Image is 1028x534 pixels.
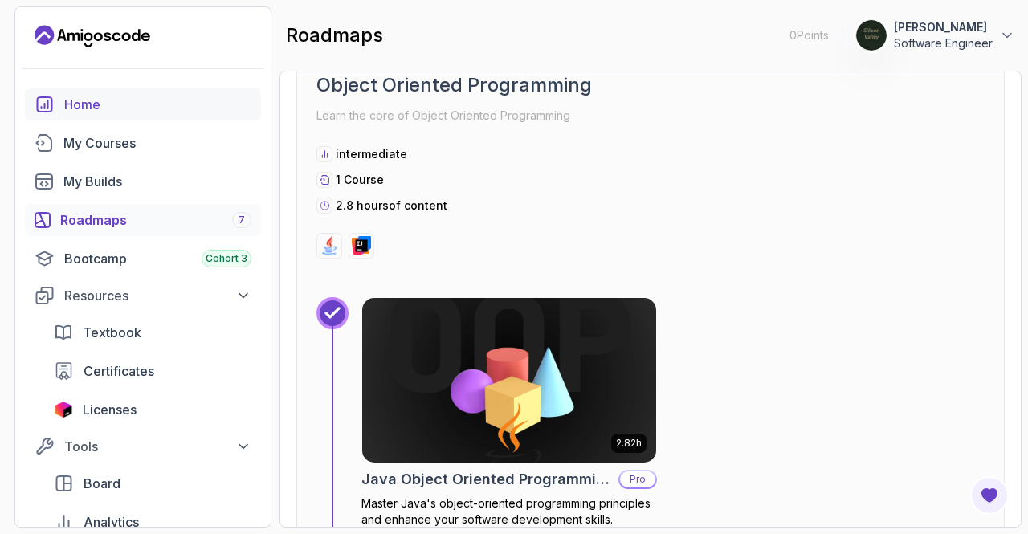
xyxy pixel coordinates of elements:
img: Java Object Oriented Programming card [362,298,656,463]
button: Resources [25,281,261,310]
span: Licenses [83,400,137,419]
button: user profile image[PERSON_NAME]Software Engineer [855,19,1015,51]
p: intermediate [336,146,407,162]
a: textbook [44,316,261,349]
img: java logo [320,236,339,255]
a: courses [25,127,261,159]
p: Learn the core of Object Oriented Programming [316,104,985,127]
p: [PERSON_NAME] [894,19,993,35]
a: Java Object Oriented Programming card2.82hJava Object Oriented ProgrammingProMaster Java's object... [361,297,657,528]
span: Analytics [84,512,139,532]
span: Certificates [84,361,154,381]
h2: Object Oriented Programming [316,72,985,98]
a: builds [25,165,261,198]
a: roadmaps [25,204,261,236]
p: Software Engineer [894,35,993,51]
span: 7 [239,214,245,226]
button: Open Feedback Button [970,476,1009,515]
p: Master Java's object-oriented programming principles and enhance your software development skills. [361,495,657,528]
a: home [25,88,261,120]
a: licenses [44,393,261,426]
p: 2.82h [616,437,642,450]
span: Board [84,474,120,493]
h2: roadmaps [286,22,383,48]
span: Cohort 3 [206,252,247,265]
div: Bootcamp [64,249,251,268]
div: My Courses [63,133,251,153]
img: intellij logo [352,236,371,255]
img: jetbrains icon [54,402,73,418]
a: Landing page [35,23,150,49]
div: My Builds [63,172,251,191]
p: Pro [620,471,655,487]
div: Roadmaps [60,210,251,230]
a: certificates [44,355,261,387]
span: Textbook [83,323,141,342]
a: board [44,467,261,499]
p: 0 Points [789,27,829,43]
span: 1 Course [336,173,384,186]
h2: Java Object Oriented Programming [361,468,612,491]
img: user profile image [856,20,887,51]
div: Tools [64,437,251,456]
p: 2.8 hours of content [336,198,447,214]
div: Home [64,95,251,114]
div: Resources [64,286,251,305]
button: Tools [25,432,261,461]
a: bootcamp [25,243,261,275]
